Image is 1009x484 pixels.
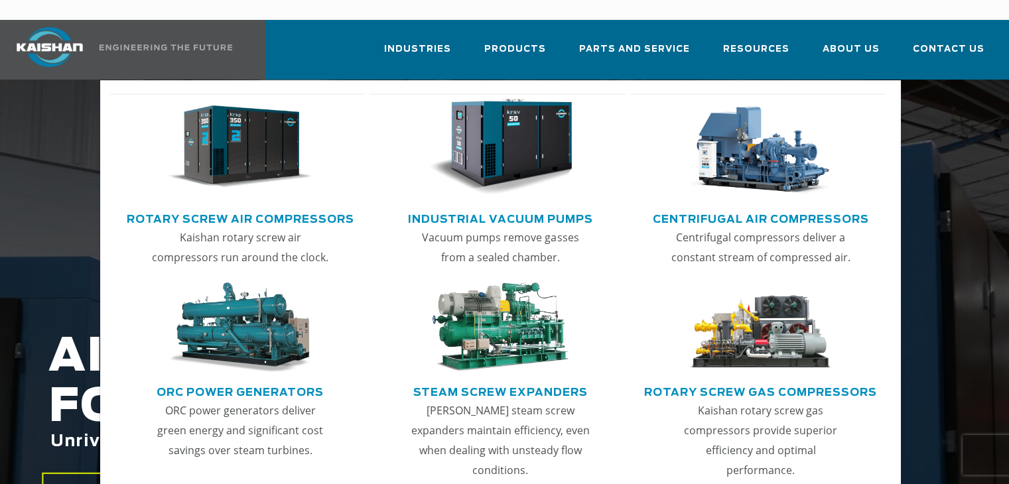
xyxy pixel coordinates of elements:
a: Contact Us [913,32,984,77]
span: Parts and Service [579,42,690,57]
img: thumb-Steam-Screw-Expanders [429,282,572,372]
a: Industrial Vacuum Pumps [408,208,593,227]
p: Kaishan rotary screw air compressors run around the clock. [151,227,330,267]
span: Resources [723,42,789,57]
a: Steam Screw Expanders [413,381,588,400]
p: [PERSON_NAME] steam screw expanders maintain efficiency, even when dealing with unsteady flow con... [411,400,590,480]
img: thumb-Rotary-Screw-Gas-Compressors [689,282,833,372]
p: Vacuum pumps remove gasses from a sealed chamber. [411,227,590,267]
a: Parts and Service [579,32,690,77]
a: Rotary Screw Air Compressors [127,208,354,227]
a: Resources [723,32,789,77]
span: Contact Us [913,42,984,57]
a: ORC Power Generators [157,381,324,400]
span: Products [484,42,546,57]
a: About Us [823,32,880,77]
span: Industries [384,42,451,57]
span: About Us [823,42,880,57]
img: thumb-Centrifugal-Air-Compressors [689,99,833,196]
p: Kaishan rotary screw gas compressors provide superior efficiency and optimal performance. [671,400,850,480]
a: Industries [384,32,451,77]
a: Centrifugal Air Compressors [653,208,869,227]
span: Unrivaled performance with up to 35% energy cost savings. [50,434,618,450]
img: thumb-ORC-Power-Generators [168,282,312,372]
img: thumb-Rotary-Screw-Air-Compressors [168,99,312,196]
p: ORC power generators deliver green energy and significant cost savings over steam turbines. [151,400,330,460]
a: Rotary Screw Gas Compressors [644,381,877,400]
a: Products [484,32,546,77]
img: thumb-Industrial-Vacuum-Pumps [429,99,572,196]
p: Centrifugal compressors deliver a constant stream of compressed air. [671,227,850,267]
img: Engineering the future [100,44,232,50]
